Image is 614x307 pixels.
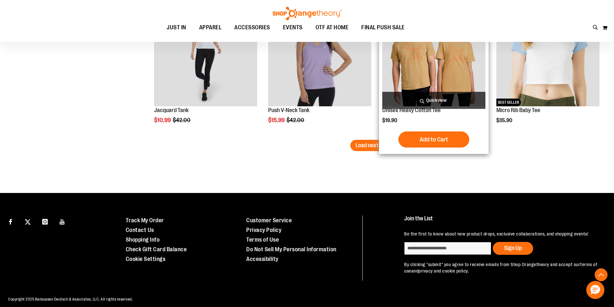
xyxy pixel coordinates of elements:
div: product [379,0,489,154]
span: BEST SELLER [496,99,521,106]
h4: Join the List [404,216,599,227]
a: Quickview [382,92,485,109]
img: Product image for Push V-Neck Tank [268,4,371,107]
span: Copyright 2025 Bensussen Deutsch & Associates, LLC. All rights reserved. [8,297,133,302]
span: EVENTS [283,20,303,35]
div: product [493,0,603,140]
a: Visit our X page [22,216,34,227]
a: Shopping Info [126,236,160,243]
span: Add to Cart [420,136,448,143]
a: Terms of Use [246,236,279,243]
span: FINAL PUSH SALE [361,20,405,35]
img: Micro Rib Baby Tee [496,4,599,107]
span: $42.00 [173,117,191,123]
p: Be the first to know about new product drops, exclusive collaborations, and shopping events! [404,231,599,237]
a: Product image for Push V-Neck TankSALE [268,4,371,108]
a: Front view of Jacquard TankSALE [154,4,257,108]
span: Load next items [356,142,393,149]
a: Visit our Youtube page [57,216,68,227]
p: By clicking "submit" you agree to receive emails from Shop Orangetheory and accept our and [404,261,599,274]
span: APPAREL [199,20,222,35]
span: $15.99 [268,117,286,123]
span: $10.99 [154,117,172,123]
span: OTF AT HOME [316,20,349,35]
img: Front view of Jacquard Tank [154,4,257,107]
a: Cookie Settings [126,256,166,262]
button: Add to Cart [398,131,469,148]
a: Micro Rib Baby Tee [496,107,540,113]
a: Track My Order [126,217,164,224]
button: Hello, have a question? Let’s chat. [586,281,604,299]
span: JUST IN [167,20,186,35]
a: Check Gift Card Balance [126,246,187,253]
a: Contact Us [126,227,154,233]
img: Unisex Heavy Cotton Tee [382,4,485,107]
a: FINAL PUSH SALE [355,20,411,35]
span: ACCESSORIES [234,20,270,35]
img: Shop Orangetheory [272,7,343,20]
img: Twitter [25,219,31,225]
button: Load next items [350,140,398,151]
div: product [151,0,260,140]
a: Jacquard Tank [154,107,189,113]
div: product [265,0,375,140]
a: Unisex Heavy Cotton Tee [382,107,441,113]
a: Push V-Neck Tank [268,107,309,113]
a: OTF AT HOME [309,20,355,35]
a: privacy and cookie policy. [418,268,469,273]
a: Unisex Heavy Cotton TeeNEW [382,4,485,108]
a: Accessibility [246,256,278,262]
a: Do Not Sell My Personal Information [246,246,336,253]
span: $35.90 [496,118,513,123]
a: APPAREL [193,20,228,35]
a: terms of use [404,262,597,273]
span: $42.00 [287,117,305,123]
a: Micro Rib Baby TeeNEWBEST SELLER [496,4,599,108]
a: EVENTS [277,20,309,35]
a: ACCESSORIES [228,20,277,35]
a: Privacy Policy [246,227,281,233]
input: enter email [404,242,491,255]
span: $19.90 [382,118,398,123]
a: JUST IN [160,20,193,35]
button: Sign Up [493,242,533,255]
a: Visit our Instagram page [39,216,51,227]
span: Sign Up [504,245,522,251]
a: Customer Service [246,217,292,224]
button: Back To Top [595,268,608,281]
a: Visit our Facebook page [5,216,16,227]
